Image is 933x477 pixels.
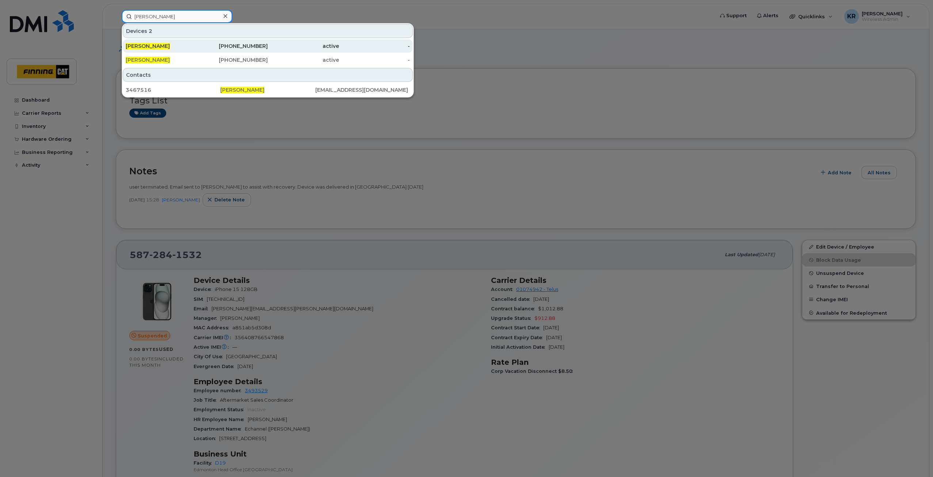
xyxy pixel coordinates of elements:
a: 3467516[PERSON_NAME][EMAIL_ADDRESS][DOMAIN_NAME] [123,83,413,96]
div: Devices [123,24,413,38]
div: [PHONE_NUMBER] [197,42,268,50]
iframe: Messenger Launcher [901,445,928,472]
div: Contacts [123,68,413,82]
div: - [339,56,410,64]
a: [PERSON_NAME][PHONE_NUMBER]active- [123,53,413,67]
span: 2 [149,27,152,35]
div: [EMAIL_ADDRESS][DOMAIN_NAME] [315,86,410,94]
div: 3467516 [126,86,220,94]
span: [PERSON_NAME] [126,57,170,63]
a: [PERSON_NAME][PHONE_NUMBER]active- [123,39,413,53]
div: active [268,56,339,64]
div: [PHONE_NUMBER] [197,56,268,64]
span: [PERSON_NAME] [220,87,264,93]
div: active [268,42,339,50]
span: [PERSON_NAME] [126,43,170,49]
div: - [339,42,410,50]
